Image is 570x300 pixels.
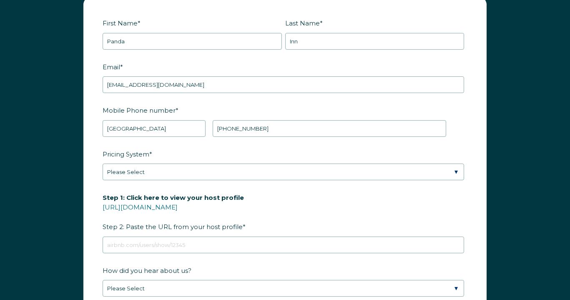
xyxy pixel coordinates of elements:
span: Mobile Phone number [103,104,176,117]
span: Step 2: Paste the URL from your host profile [103,191,244,233]
span: Email [103,61,120,73]
span: How did you hear about us? [103,264,191,277]
span: Pricing System [103,148,149,161]
span: First Name [103,17,138,30]
input: airbnb.com/users/show/12345 [103,237,464,253]
span: Step 1: Click here to view your host profile [103,191,244,204]
a: [URL][DOMAIN_NAME] [103,203,178,211]
span: Last Name [285,17,320,30]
